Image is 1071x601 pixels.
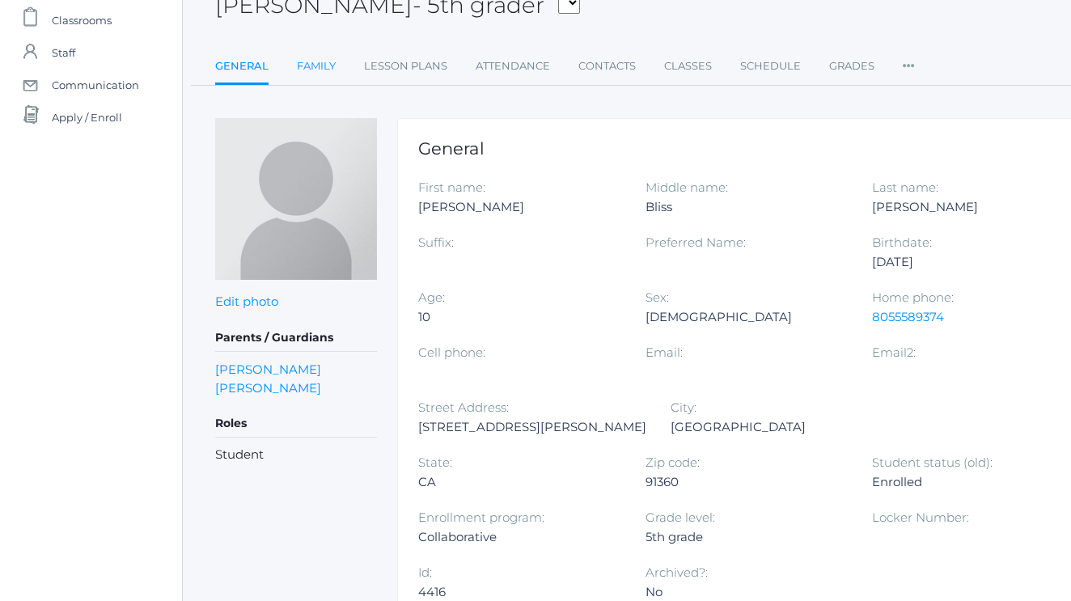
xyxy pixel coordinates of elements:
[215,446,377,464] li: Student
[52,4,112,36] span: Classrooms
[418,510,544,525] label: Enrollment program:
[646,565,708,580] label: Archived?:
[215,360,321,379] a: [PERSON_NAME]
[646,345,683,360] label: Email:
[578,50,636,83] a: Contacts
[646,472,849,492] div: 91360
[476,50,550,83] a: Attendance
[740,50,801,83] a: Schedule
[646,180,728,195] label: Middle name:
[215,294,278,309] a: Edit photo
[52,101,122,133] span: Apply / Enroll
[671,417,874,437] div: [GEOGRAPHIC_DATA]
[418,472,621,492] div: CA
[418,307,621,327] div: 10
[418,290,445,305] label: Age:
[364,50,447,83] a: Lesson Plans
[215,50,269,85] a: General
[418,527,621,547] div: Collaborative
[215,379,321,397] a: [PERSON_NAME]
[52,36,75,69] span: Staff
[872,309,944,324] a: 8055589374
[646,235,746,250] label: Preferred Name:
[215,324,377,352] h5: Parents / Guardians
[215,410,377,438] h5: Roles
[872,235,932,250] label: Birthdate:
[418,197,621,217] div: [PERSON_NAME]
[215,118,377,280] img: Pauline Harris
[52,69,139,101] span: Communication
[872,180,938,195] label: Last name:
[829,50,874,83] a: Grades
[418,400,509,415] label: Street Address:
[418,235,454,250] label: Suffix:
[418,180,485,195] label: First name:
[646,510,715,525] label: Grade level:
[646,455,700,470] label: Zip code:
[418,345,485,360] label: Cell phone:
[646,307,849,327] div: [DEMOGRAPHIC_DATA]
[872,510,969,525] label: Locker Number:
[418,565,432,580] label: Id:
[872,290,954,305] label: Home phone:
[646,527,849,547] div: 5th grade
[297,50,336,83] a: Family
[671,400,696,415] label: City:
[418,455,452,470] label: State:
[664,50,712,83] a: Classes
[872,345,916,360] label: Email2:
[418,417,646,437] div: [STREET_ADDRESS][PERSON_NAME]
[872,455,993,470] label: Student status (old):
[646,197,849,217] div: Bliss
[646,290,669,305] label: Sex:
